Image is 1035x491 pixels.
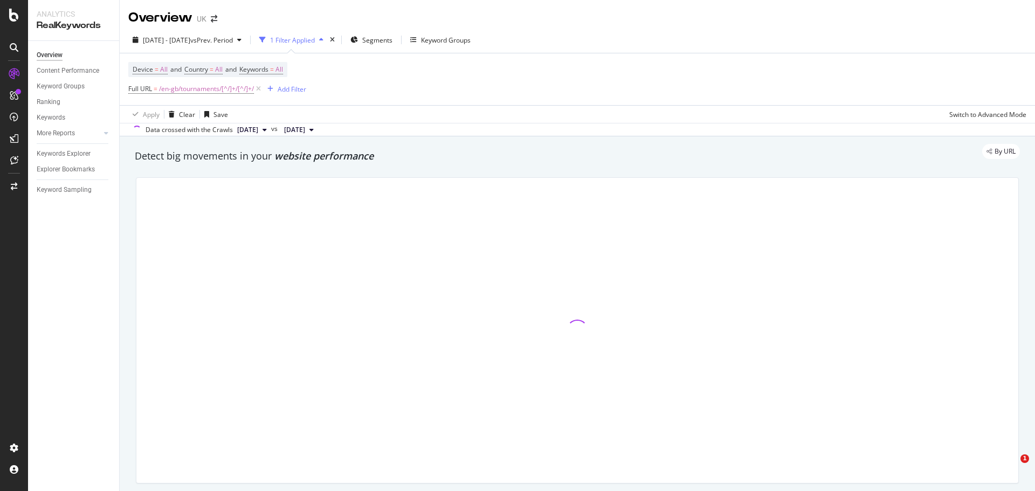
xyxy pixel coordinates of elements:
[421,36,471,45] div: Keyword Groups
[213,110,228,119] div: Save
[255,31,328,49] button: 1 Filter Applied
[128,31,246,49] button: [DATE] - [DATE]vsPrev. Period
[37,164,95,175] div: Explorer Bookmarks
[37,148,112,160] a: Keywords Explorer
[263,82,306,95] button: Add Filter
[184,65,208,74] span: Country
[37,19,111,32] div: RealKeywords
[982,144,1020,159] div: legacy label
[945,106,1026,123] button: Switch to Advanced Mode
[949,110,1026,119] div: Switch to Advanced Mode
[190,36,233,45] span: vs Prev. Period
[1020,454,1029,463] span: 1
[128,106,160,123] button: Apply
[37,96,60,108] div: Ranking
[210,65,213,74] span: =
[128,84,152,93] span: Full URL
[362,36,392,45] span: Segments
[225,65,237,74] span: and
[37,81,112,92] a: Keyword Groups
[155,65,158,74] span: =
[164,106,195,123] button: Clear
[284,125,305,135] span: 2025 Sep. 27th
[237,125,258,135] span: 2025 Oct. 11th
[128,9,192,27] div: Overview
[37,81,85,92] div: Keyword Groups
[271,124,280,134] span: vs
[37,112,65,123] div: Keywords
[37,50,63,61] div: Overview
[280,123,318,136] button: [DATE]
[37,164,112,175] a: Explorer Bookmarks
[170,65,182,74] span: and
[37,128,75,139] div: More Reports
[37,148,91,160] div: Keywords Explorer
[239,65,268,74] span: Keywords
[275,62,283,77] span: All
[37,96,112,108] a: Ranking
[154,84,157,93] span: =
[995,148,1016,155] span: By URL
[37,184,112,196] a: Keyword Sampling
[143,110,160,119] div: Apply
[159,81,254,96] span: /en-gb/tournaments/[^/]+/[^/]+/
[37,50,112,61] a: Overview
[406,31,475,49] button: Keyword Groups
[143,36,190,45] span: [DATE] - [DATE]
[197,13,206,24] div: UK
[270,36,315,45] div: 1 Filter Applied
[179,110,195,119] div: Clear
[278,85,306,94] div: Add Filter
[233,123,271,136] button: [DATE]
[37,184,92,196] div: Keyword Sampling
[37,128,101,139] a: More Reports
[37,112,112,123] a: Keywords
[37,65,99,77] div: Content Performance
[160,62,168,77] span: All
[211,15,217,23] div: arrow-right-arrow-left
[37,9,111,19] div: Analytics
[37,65,112,77] a: Content Performance
[200,106,228,123] button: Save
[215,62,223,77] span: All
[998,454,1024,480] iframe: Intercom live chat
[346,31,397,49] button: Segments
[133,65,153,74] span: Device
[146,125,233,135] div: Data crossed with the Crawls
[328,34,337,45] div: times
[270,65,274,74] span: =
